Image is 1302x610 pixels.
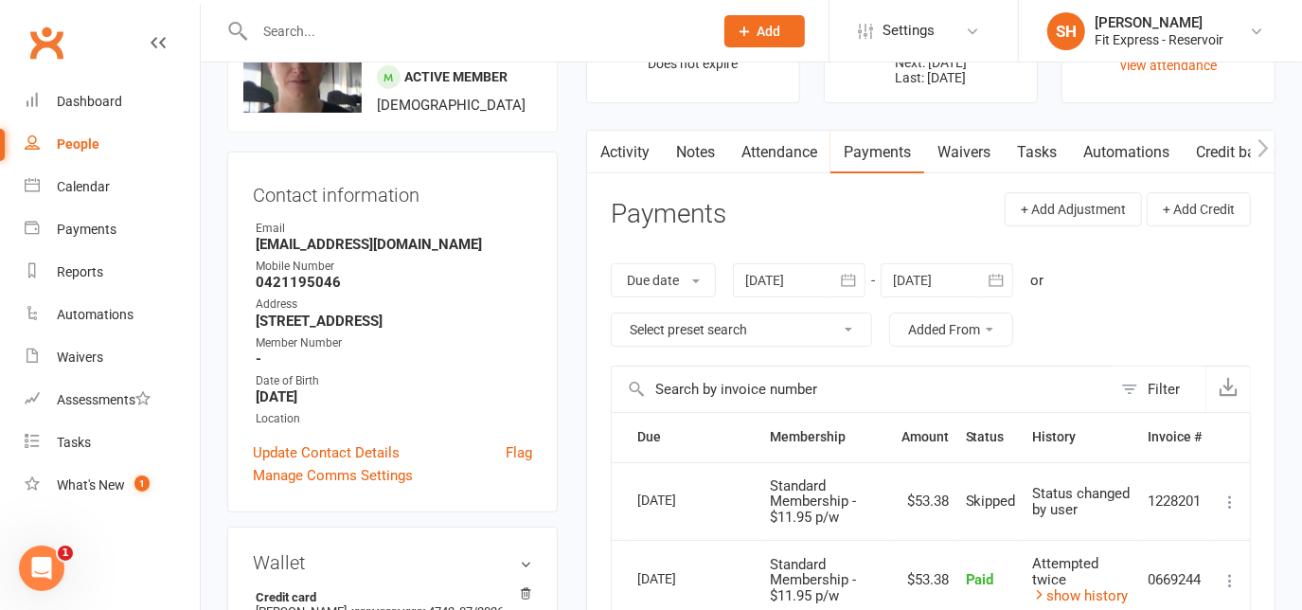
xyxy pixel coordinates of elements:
[377,97,526,114] span: [DEMOGRAPHIC_DATA]
[25,422,200,464] a: Tasks
[57,222,116,237] div: Payments
[256,274,532,291] strong: 0421195046
[256,388,532,405] strong: [DATE]
[134,475,150,492] span: 1
[587,131,663,174] a: Activity
[506,441,532,464] a: Flag
[253,464,413,487] a: Manage Comms Settings
[637,564,724,593] div: [DATE]
[1148,378,1180,401] div: Filter
[758,24,781,39] span: Add
[25,464,200,507] a: What's New1
[57,477,125,493] div: What's New
[404,69,508,84] span: Active member
[966,493,1016,510] span: Skipped
[728,131,830,174] a: Attendance
[253,441,400,464] a: Update Contact Details
[1004,131,1070,174] a: Tasks
[629,413,761,461] th: Due
[25,208,200,251] a: Payments
[1033,587,1129,604] a: show history
[1070,131,1183,174] a: Automations
[253,552,532,573] h3: Wallet
[19,546,64,591] iframe: Intercom live chat
[1147,192,1251,226] button: + Add Credit
[1030,269,1043,292] div: or
[1095,14,1223,31] div: [PERSON_NAME]
[957,413,1025,461] th: Status
[893,413,957,461] th: Amount
[25,379,200,422] a: Assessments
[1005,192,1142,226] button: + Add Adjustment
[256,350,532,368] strong: -
[1033,555,1099,588] span: Attempted twice
[253,177,532,206] h3: Contact information
[770,556,856,604] span: Standard Membership - $11.95 p/w
[924,131,1004,174] a: Waivers
[883,9,935,52] span: Settings
[57,392,151,407] div: Assessments
[249,18,700,45] input: Search...
[256,258,532,276] div: Mobile Number
[25,123,200,166] a: People
[57,307,134,322] div: Automations
[57,136,99,152] div: People
[612,367,1112,412] input: Search by invoice number
[256,236,532,253] strong: [EMAIL_ADDRESS][DOMAIN_NAME]
[1025,413,1139,461] th: History
[256,220,532,238] div: Email
[256,313,532,330] strong: [STREET_ADDRESS]
[1120,58,1217,73] a: view attendance
[1095,31,1223,48] div: Fit Express - Reservoir
[25,166,200,208] a: Calendar
[1139,413,1210,461] th: Invoice #
[1112,367,1205,412] button: Filter
[256,296,532,314] div: Address
[57,435,91,450] div: Tasks
[256,372,532,390] div: Date of Birth
[25,251,200,294] a: Reports
[637,485,724,514] div: [DATE]
[256,334,532,352] div: Member Number
[966,571,994,588] span: Paid
[842,55,1020,85] p: Next: [DATE] Last: [DATE]
[1139,462,1210,541] td: 1228201
[770,477,856,526] span: Standard Membership - $11.95 p/w
[893,462,957,541] td: $53.38
[25,294,200,336] a: Automations
[256,590,523,604] strong: Credit card
[23,19,70,66] a: Clubworx
[663,131,728,174] a: Notes
[57,94,122,109] div: Dashboard
[57,350,103,365] div: Waivers
[57,179,110,194] div: Calendar
[648,56,738,71] span: Does not expire
[256,410,532,428] div: Location
[724,15,805,47] button: Add
[25,81,200,123] a: Dashboard
[830,131,924,174] a: Payments
[889,313,1013,347] button: Added From
[57,264,103,279] div: Reports
[611,200,726,229] h3: Payments
[58,546,73,561] span: 1
[1047,12,1085,50] div: SH
[1033,485,1131,518] span: Status changed by user
[611,263,716,297] button: Due date
[25,336,200,379] a: Waivers
[761,413,893,461] th: Membership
